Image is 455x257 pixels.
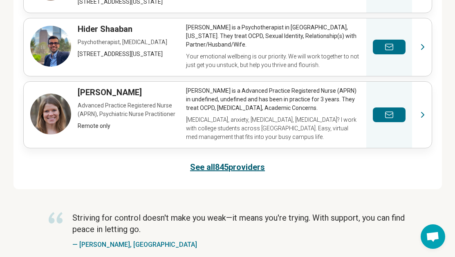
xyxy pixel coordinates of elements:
[421,224,445,249] a: Open chat
[72,212,407,235] p: Striving for control doesn't make you weak—it means you're trying. With support, you can find pea...
[373,40,406,54] button: Send a message
[190,161,265,173] a: See all845providers
[72,240,407,250] p: — [PERSON_NAME], [GEOGRAPHIC_DATA]
[373,107,406,122] button: Send a message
